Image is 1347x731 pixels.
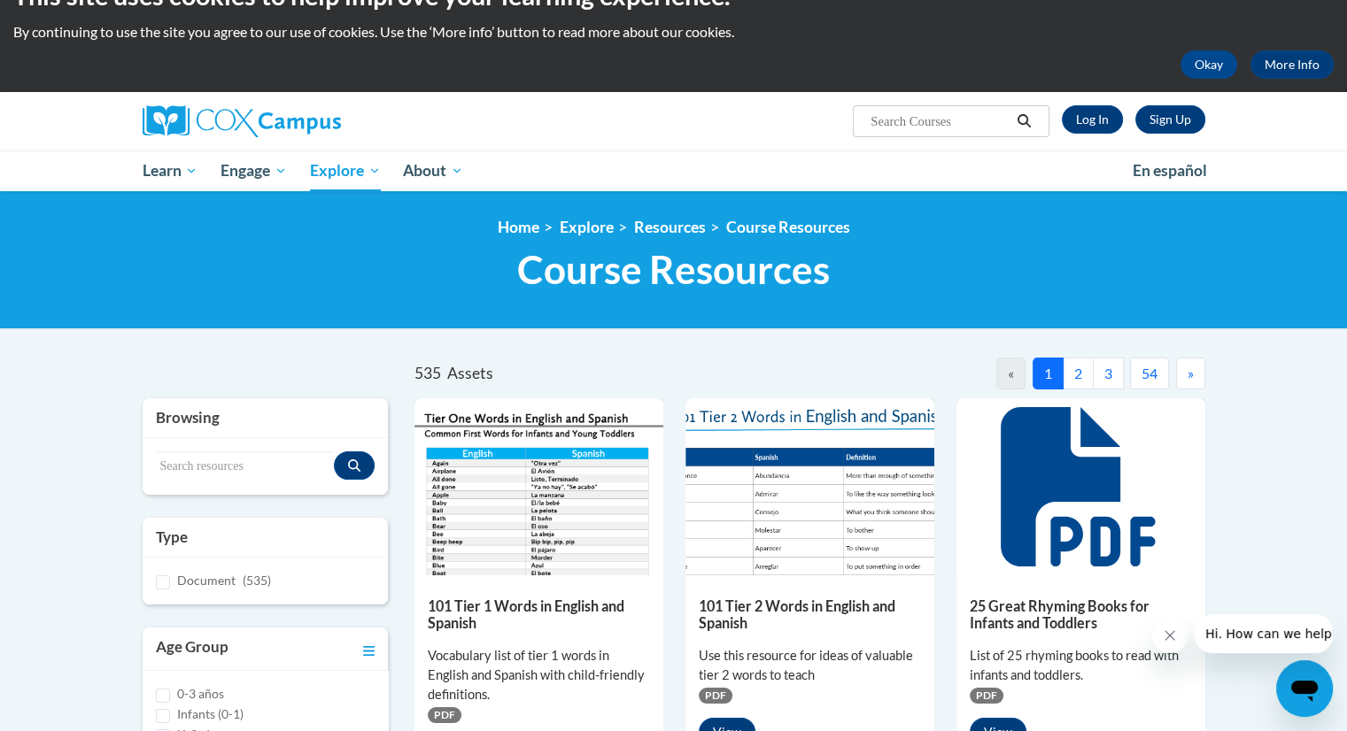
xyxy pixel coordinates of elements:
span: En español [1133,161,1207,180]
span: PDF [699,688,732,704]
span: Course Resources [517,246,830,293]
a: Toggle collapse [363,636,375,661]
a: Register [1135,105,1205,134]
p: By continuing to use the site you agree to our use of cookies. Use the ‘More info’ button to read... [13,22,1334,42]
span: About [403,160,463,181]
img: d35314be-4b7e-462d-8f95-b17e3d3bb747.pdf [414,398,663,575]
button: 3 [1093,358,1124,389]
button: Search resources [334,451,375,480]
a: Engage [209,150,298,191]
button: 2 [1063,358,1094,389]
nav: Pagination Navigation [809,358,1204,389]
span: PDF [428,707,461,723]
div: Main menu [116,150,1232,191]
a: Home [498,218,539,236]
img: Cox Campus [143,105,341,137]
span: Document [177,573,236,588]
a: About [391,150,475,191]
iframe: Button to launch messaging window [1276,660,1333,717]
a: Cox Campus [143,105,479,137]
h5: 101 Tier 2 Words in English and Spanish [699,597,921,632]
span: Hi. How can we help? [11,12,143,27]
h5: 25 Great Rhyming Books for Infants and Toddlers [970,597,1192,632]
a: Explore [560,218,614,236]
span: Explore [310,160,381,181]
button: Next [1176,358,1205,389]
span: PDF [970,688,1003,704]
label: 0-3 años [177,684,224,704]
button: Okay [1181,50,1237,79]
span: Assets [447,364,493,382]
a: En español [1121,152,1219,189]
button: 1 [1033,358,1064,389]
iframe: Message from company [1195,614,1333,653]
a: Resources [634,218,706,236]
a: Learn [131,150,210,191]
h3: Type [156,527,375,548]
h3: Browsing [156,407,375,428]
a: Log In [1062,105,1123,134]
span: (535) [243,573,271,588]
input: Search resources [156,451,335,481]
iframe: Close message [1152,618,1188,653]
div: Use this resource for ideas of valuable tier 2 words to teach [699,646,921,685]
h5: 101 Tier 1 Words in English and Spanish [428,597,650,632]
span: 535 [414,364,441,382]
span: Engage [221,160,287,181]
a: More Info [1250,50,1334,79]
a: Course Resources [726,218,850,236]
h3: Age Group [156,636,228,661]
button: Search [1010,111,1037,132]
input: Search Courses [869,111,1010,132]
button: 54 [1130,358,1169,389]
span: Learn [142,160,197,181]
span: » [1188,365,1194,381]
a: Explore [298,150,392,191]
div: List of 25 rhyming books to read with infants and toddlers. [970,646,1192,685]
div: Vocabulary list of tier 1 words in English and Spanish with child-friendly definitions. [428,646,650,704]
label: Infants (0-1) [177,704,244,724]
img: 836e94b2-264a-47ae-9840-fb2574307f3b.pdf [685,398,934,575]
